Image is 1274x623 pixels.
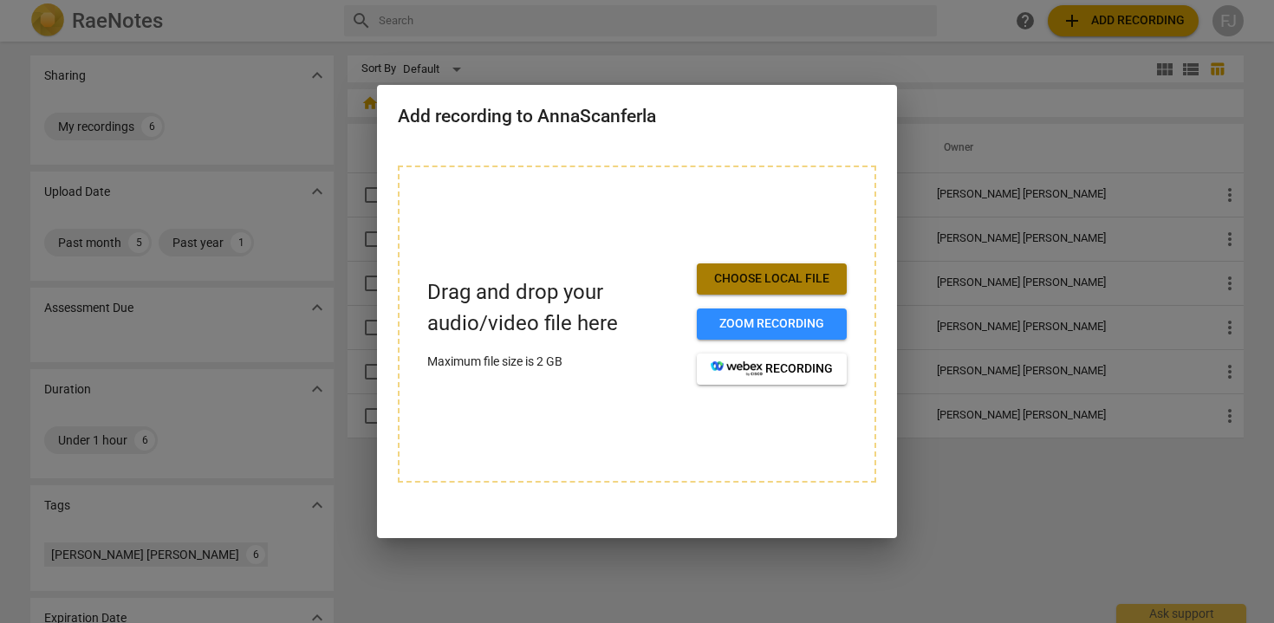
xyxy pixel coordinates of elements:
button: Zoom recording [697,308,847,340]
p: Maximum file size is 2 GB [427,353,683,371]
p: Drag and drop your audio/video file here [427,277,683,338]
span: Zoom recording [711,315,833,333]
button: Choose local file [697,263,847,295]
span: Choose local file [711,270,833,288]
span: recording [711,360,833,378]
h2: Add recording to AnnaScanferla [398,106,876,127]
button: recording [697,354,847,385]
